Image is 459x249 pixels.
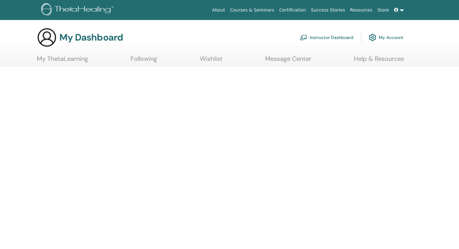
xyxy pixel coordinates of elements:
[369,32,376,43] img: cog.svg
[348,4,375,16] a: Resources
[41,3,116,17] img: logo.png
[277,4,308,16] a: Certification
[37,27,57,47] img: generic-user-icon.jpg
[200,55,223,67] a: Wishlist
[375,4,392,16] a: Store
[131,55,157,67] a: Following
[354,55,404,67] a: Help & Resources
[210,4,227,16] a: About
[369,31,403,44] a: My Account
[265,55,311,67] a: Message Center
[308,4,348,16] a: Success Stories
[37,55,88,67] a: My ThetaLearning
[59,32,123,43] h3: My Dashboard
[228,4,277,16] a: Courses & Seminars
[300,35,307,40] img: chalkboard-teacher.svg
[300,31,353,44] a: Instructor Dashboard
